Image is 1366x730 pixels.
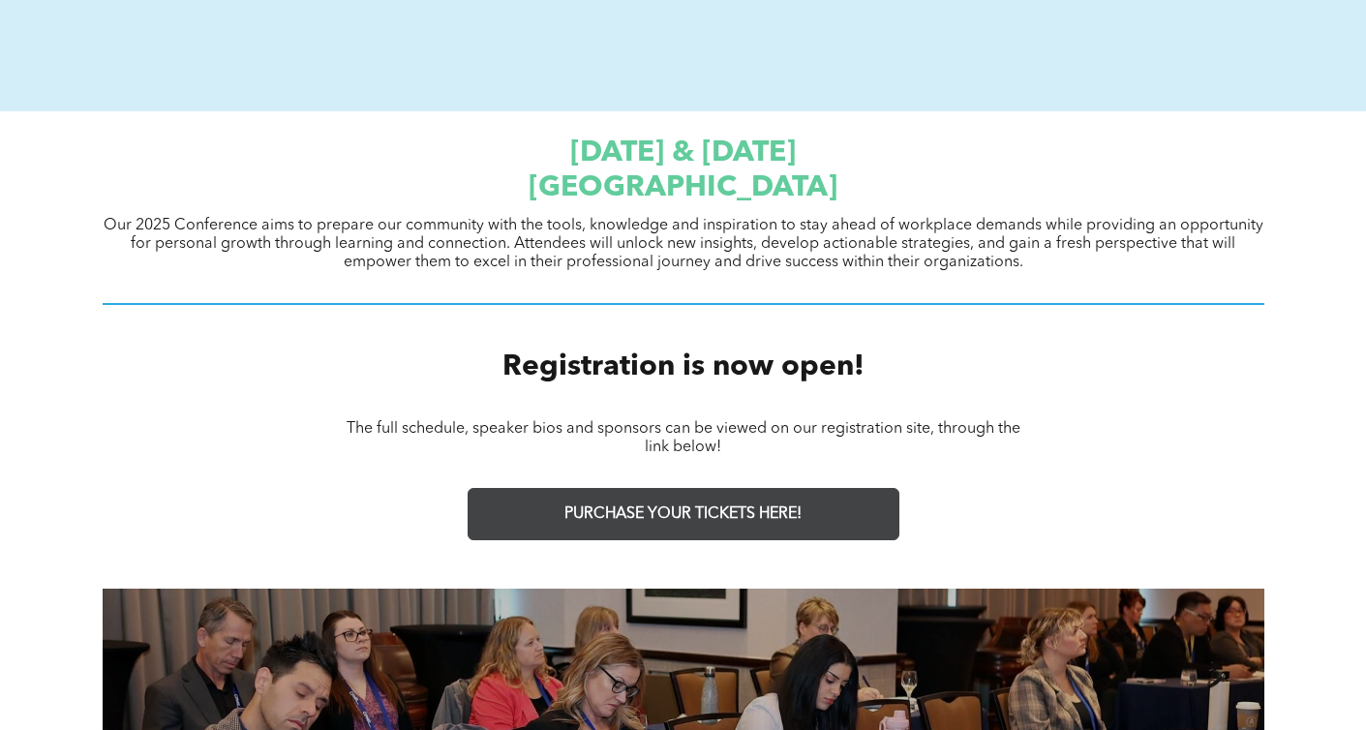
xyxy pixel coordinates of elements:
span: PURCHASE YOUR TICKETS HERE! [564,505,802,524]
span: Our 2025 Conference aims to prepare our community with the tools, knowledge and inspiration to st... [104,218,1263,270]
span: [GEOGRAPHIC_DATA] [529,173,837,202]
span: Registration is now open! [502,352,865,381]
span: The full schedule, speaker bios and sponsors can be viewed on our registration site, through the ... [347,421,1020,455]
span: [DATE] & [DATE] [570,138,796,167]
a: PURCHASE YOUR TICKETS HERE! [468,488,899,540]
